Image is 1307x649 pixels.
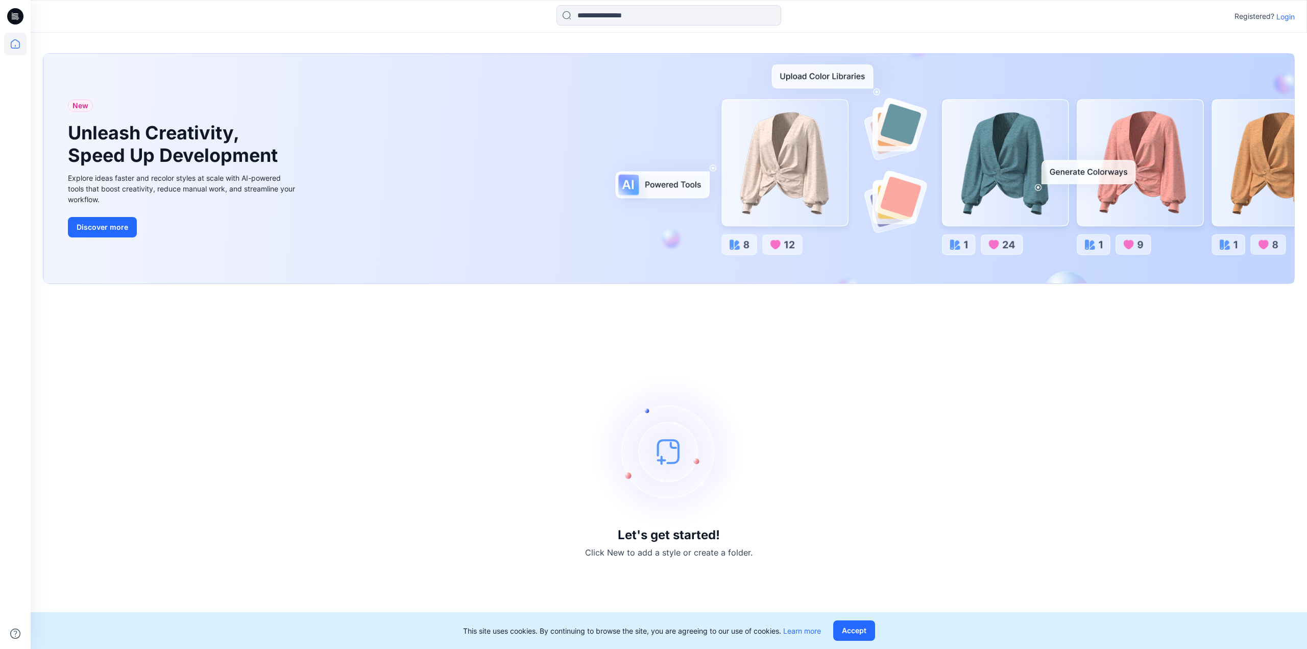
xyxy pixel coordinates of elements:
[592,375,745,528] img: empty-state-image.svg
[833,620,875,641] button: Accept
[1235,10,1274,22] p: Registered?
[72,100,88,112] span: New
[68,217,298,237] a: Discover more
[68,122,282,166] h1: Unleash Creativity, Speed Up Development
[783,627,821,635] a: Learn more
[1276,11,1295,22] p: Login
[585,546,753,559] p: Click New to add a style or create a folder.
[68,173,298,205] div: Explore ideas faster and recolor styles at scale with AI-powered tools that boost creativity, red...
[618,528,720,542] h3: Let's get started!
[68,217,137,237] button: Discover more
[463,626,821,636] p: This site uses cookies. By continuing to browse the site, you are agreeing to our use of cookies.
